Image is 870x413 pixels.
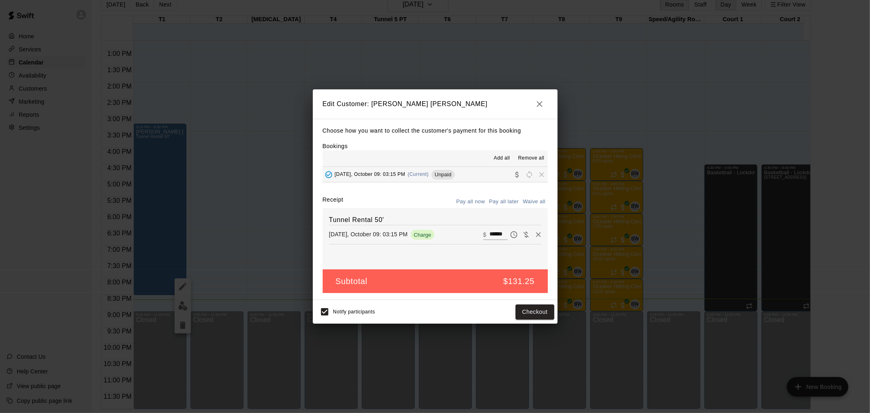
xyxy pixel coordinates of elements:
span: (Current) [408,171,429,177]
h5: Subtotal [336,276,367,287]
button: Add all [489,152,515,165]
p: $ [483,231,487,239]
span: Charge [411,232,435,238]
span: [DATE], October 09: 03:15 PM [335,171,405,177]
button: Remove [532,229,545,241]
button: Pay all now [454,195,487,208]
label: Receipt [323,195,343,208]
button: Remove all [515,152,547,165]
button: Pay all later [487,195,521,208]
p: Choose how you want to collect the customer's payment for this booking [323,126,548,136]
span: Remove all [518,154,544,162]
span: Collect payment [511,171,523,177]
h2: Edit Customer: [PERSON_NAME] [PERSON_NAME] [313,89,558,119]
span: Remove [536,171,548,177]
h5: $131.25 [503,276,535,287]
span: Reschedule [523,171,536,177]
button: Added - Collect Payment[DATE], October 09: 03:15 PM(Current)UnpaidCollect paymentRescheduleRemove [323,167,548,182]
span: Pay later [508,231,520,238]
span: Notify participants [333,309,375,315]
button: Added - Collect Payment [323,169,335,181]
span: Add all [494,154,510,162]
span: Waive payment [520,231,532,238]
p: [DATE], October 09: 03:15 PM [329,230,408,238]
button: Waive all [521,195,548,208]
h6: Tunnel Rental 50' [329,215,541,225]
span: Unpaid [432,171,455,178]
label: Bookings [323,143,348,149]
button: Checkout [516,304,554,320]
